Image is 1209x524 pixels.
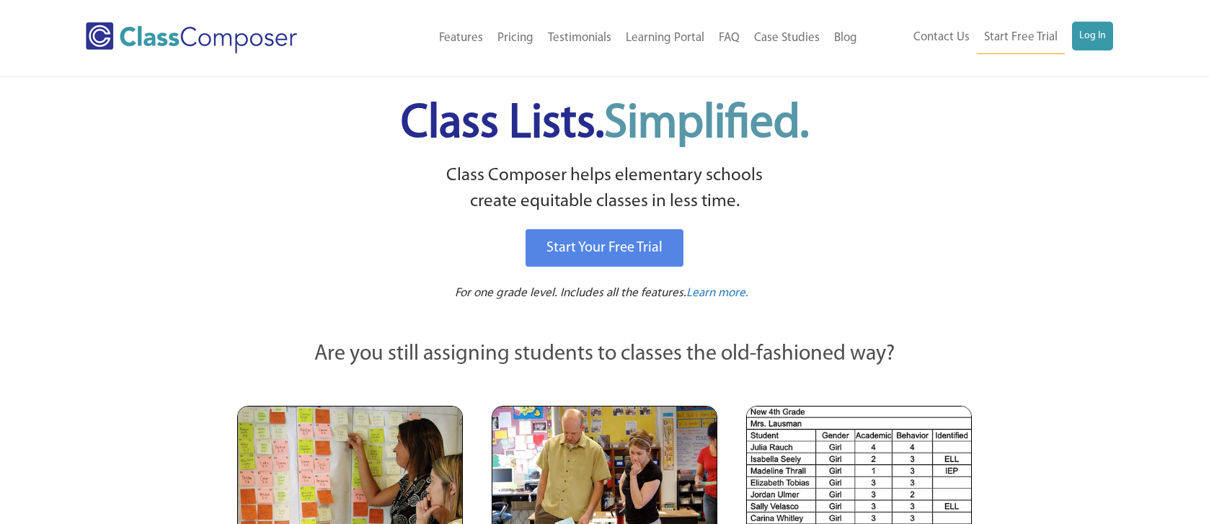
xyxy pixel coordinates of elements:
[401,101,809,148] span: Class Lists.
[490,22,541,54] a: Pricing
[712,22,747,54] a: FAQ
[977,22,1065,54] a: Start Free Trial
[747,22,827,54] a: Case Studies
[237,339,973,370] p: Are you still assigning students to classes the old-fashioned way?
[906,22,977,53] a: Contact Us
[541,22,619,54] a: Testimonials
[604,101,809,148] span: Simplified.
[619,22,712,54] a: Learning Portal
[235,163,975,216] p: Class Composer helps elementary schools create equitable classes in less time.
[86,22,297,53] img: Class Composer
[864,22,1113,54] nav: Header Menu
[686,287,748,299] span: Learn more.
[546,241,663,255] span: Start Your Free Trial
[1072,22,1113,50] a: Log In
[455,287,686,299] span: For one grade level. Includes all the features.
[432,22,490,54] a: Features
[526,229,683,267] a: Start Your Free Trial
[827,22,864,54] a: Blog
[356,22,864,54] nav: Header Menu
[686,285,748,303] a: Learn more.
